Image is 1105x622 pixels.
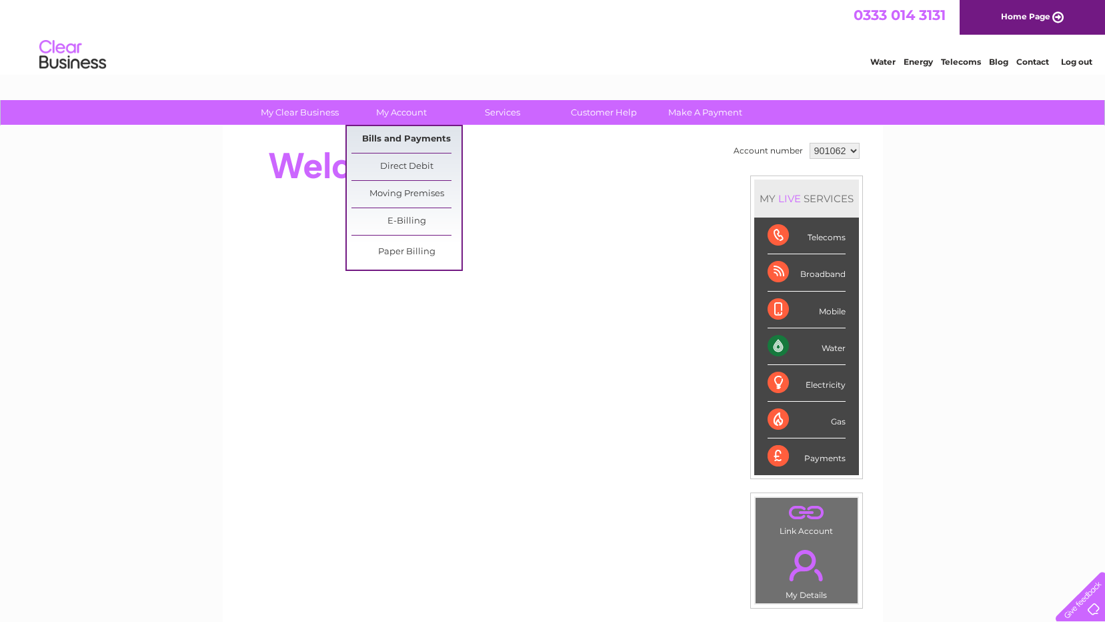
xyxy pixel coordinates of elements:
[768,328,846,365] div: Water
[870,57,896,67] a: Water
[904,57,933,67] a: Energy
[759,501,854,525] a: .
[754,180,859,218] div: MY SERVICES
[238,7,868,65] div: Clear Business is a trading name of Verastar Limited (registered in [GEOGRAPHIC_DATA] No. 3667643...
[1016,57,1049,67] a: Contact
[768,365,846,402] div: Electricity
[730,139,806,162] td: Account number
[755,539,858,604] td: My Details
[768,402,846,438] div: Gas
[941,57,981,67] a: Telecoms
[346,100,456,125] a: My Account
[351,181,461,208] a: Moving Premises
[351,126,461,153] a: Bills and Payments
[351,239,461,266] a: Paper Billing
[776,192,804,205] div: LIVE
[245,100,355,125] a: My Clear Business
[768,254,846,291] div: Broadband
[755,497,858,539] td: Link Account
[447,100,558,125] a: Services
[549,100,659,125] a: Customer Help
[351,208,461,235] a: E-Billing
[854,7,946,23] a: 0333 014 3131
[759,542,854,589] a: .
[351,153,461,180] a: Direct Debit
[768,438,846,475] div: Payments
[768,218,846,254] div: Telecoms
[768,292,846,328] div: Mobile
[989,57,1008,67] a: Blog
[39,35,107,75] img: logo.png
[1061,57,1092,67] a: Log out
[650,100,760,125] a: Make A Payment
